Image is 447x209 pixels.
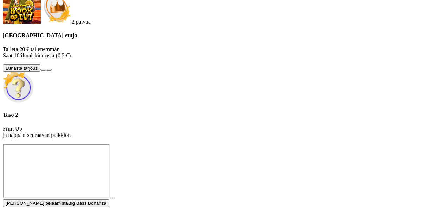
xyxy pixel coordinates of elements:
[110,197,115,199] button: play icon
[3,144,110,198] iframe: Big Bass Bonanza
[3,199,109,207] button: [PERSON_NAME] pelaamistaBig Bass Bonanza
[3,64,40,72] button: Lunasta tarjous
[3,32,444,39] h4: [GEOGRAPHIC_DATA] etuja
[6,201,68,206] span: [PERSON_NAME] pelaamista
[72,19,91,25] span: countdown
[6,65,38,71] span: Lunasta tarjous
[3,112,444,118] h4: Taso 2
[3,72,34,103] img: Unlock reward icon
[68,201,106,206] span: Big Bass Bonanza
[46,69,52,71] button: info
[3,126,444,138] p: Fruit Up ja nappaat seuraavan palkkion
[3,46,444,59] p: Talleta 20 € tai enemmän Saat 10 ilmaiskierrosta (0.2 €)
